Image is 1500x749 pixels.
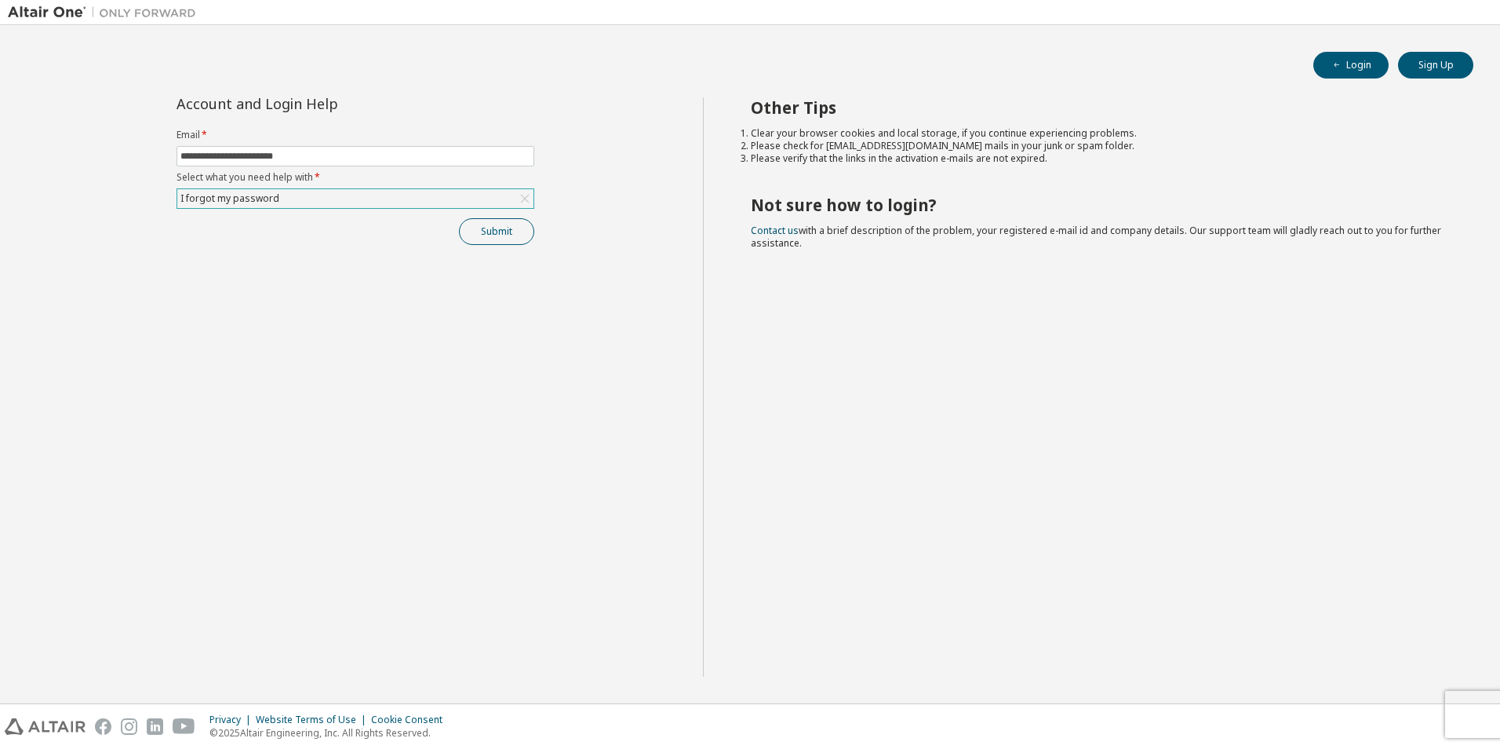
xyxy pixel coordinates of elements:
label: Select what you need help with [177,171,534,184]
div: Website Terms of Use [256,714,371,726]
img: Altair One [8,5,204,20]
h2: Other Tips [751,97,1446,118]
img: facebook.svg [95,718,111,735]
button: Submit [459,218,534,245]
li: Please check for [EMAIL_ADDRESS][DOMAIN_NAME] mails in your junk or spam folder. [751,140,1446,152]
label: Email [177,129,534,141]
p: © 2025 Altair Engineering, Inc. All Rights Reserved. [209,726,452,740]
li: Please verify that the links in the activation e-mails are not expired. [751,152,1446,165]
img: youtube.svg [173,718,195,735]
div: I forgot my password [178,190,282,207]
li: Clear your browser cookies and local storage, if you continue experiencing problems. [751,127,1446,140]
img: linkedin.svg [147,718,163,735]
div: I forgot my password [177,189,533,208]
div: Cookie Consent [371,714,452,726]
button: Sign Up [1398,52,1473,79]
div: Privacy [209,714,256,726]
img: altair_logo.svg [5,718,86,735]
div: Account and Login Help [177,97,463,110]
span: with a brief description of the problem, your registered e-mail id and company details. Our suppo... [751,224,1441,250]
button: Login [1313,52,1389,79]
a: Contact us [751,224,799,237]
img: instagram.svg [121,718,137,735]
h2: Not sure how to login? [751,195,1446,215]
